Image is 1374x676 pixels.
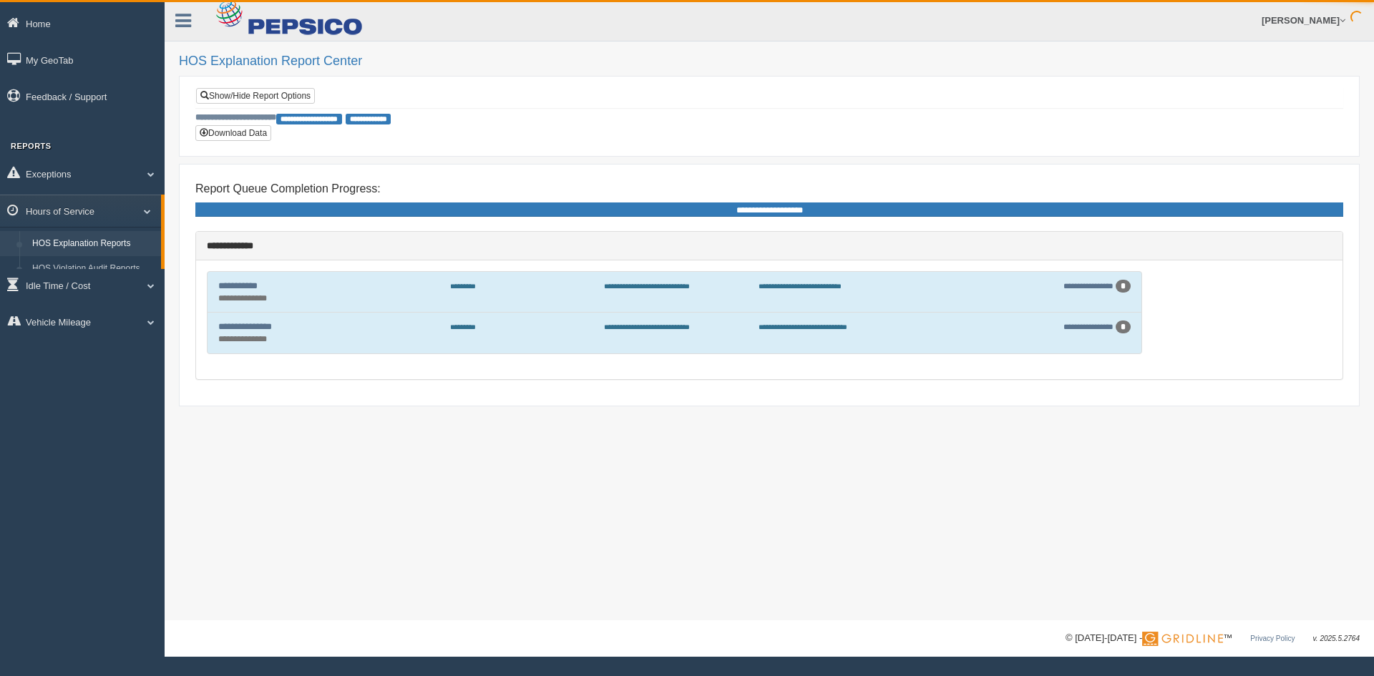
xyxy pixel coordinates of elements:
button: Download Data [195,125,271,141]
h4: Report Queue Completion Progress: [195,182,1343,195]
div: © [DATE]-[DATE] - ™ [1066,631,1360,646]
a: HOS Explanation Reports [26,231,161,257]
a: Show/Hide Report Options [196,88,315,104]
span: v. 2025.5.2764 [1313,635,1360,642]
h2: HOS Explanation Report Center [179,54,1360,69]
a: HOS Violation Audit Reports [26,256,161,282]
a: Privacy Policy [1250,635,1295,642]
img: Gridline [1142,632,1223,646]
